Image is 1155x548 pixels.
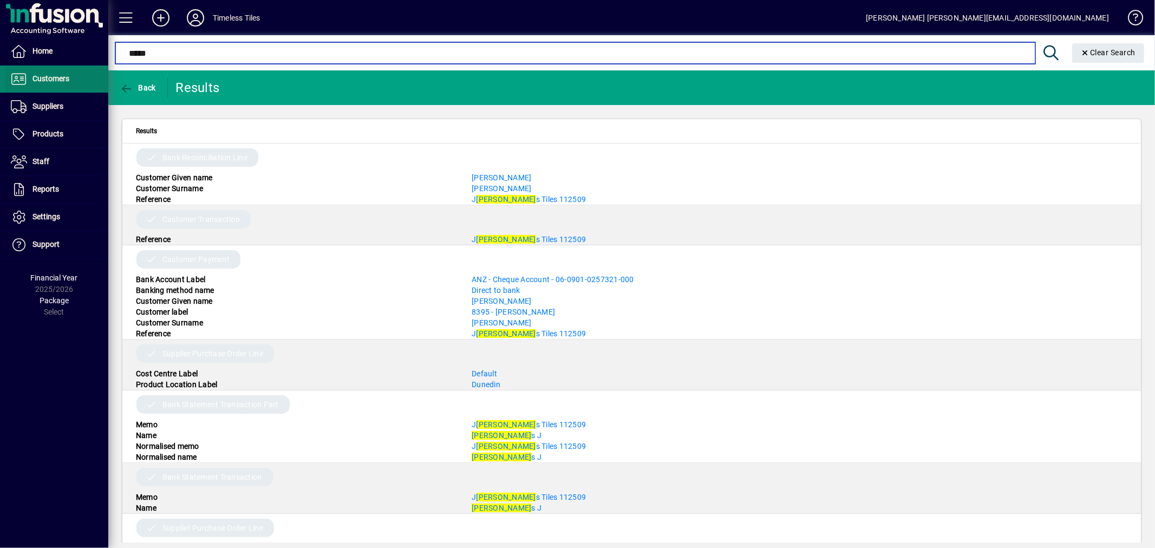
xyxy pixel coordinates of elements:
[1120,2,1141,37] a: Knowledge Base
[32,102,63,110] span: Suppliers
[472,308,555,316] a: 8395 - [PERSON_NAME]
[117,78,159,97] button: Back
[5,148,108,175] a: Staff
[472,493,586,501] span: J s Tiles 112509
[32,129,63,138] span: Products
[5,121,108,148] a: Products
[5,231,108,258] a: Support
[128,430,464,441] div: Name
[32,185,59,193] span: Reports
[472,380,500,389] a: Dunedin
[1072,43,1145,63] button: Clear
[178,8,213,28] button: Profile
[32,212,60,221] span: Settings
[213,9,260,27] div: Timeless Tiles
[5,38,108,65] a: Home
[128,379,464,390] div: Product Location Label
[477,235,536,244] em: [PERSON_NAME]
[472,453,531,461] em: [PERSON_NAME]
[472,442,586,451] span: J s Tiles 112509
[472,195,586,204] a: J[PERSON_NAME]s Tiles 112509
[472,431,541,440] a: [PERSON_NAME]s J
[472,493,586,501] a: J[PERSON_NAME]s Tiles 112509
[136,125,157,137] span: Results
[472,420,586,429] span: J s Tiles 112509
[477,420,536,429] em: [PERSON_NAME]
[128,317,464,328] div: Customer Surname
[40,296,69,305] span: Package
[128,306,464,317] div: Customer label
[472,184,531,193] a: [PERSON_NAME]
[472,235,586,244] span: J s Tiles 112509
[32,74,69,83] span: Customers
[472,504,531,512] em: [PERSON_NAME]
[32,157,49,166] span: Staff
[477,329,536,338] em: [PERSON_NAME]
[128,194,464,205] div: Reference
[162,214,240,225] span: Customer Transaction
[162,472,262,482] span: Bank Statement Transaction
[128,296,464,306] div: Customer Given name
[472,297,531,305] a: [PERSON_NAME]
[162,254,230,265] span: Customer Payment
[162,152,247,163] span: Bank Reconciliation Line
[128,328,464,339] div: Reference
[120,83,156,92] span: Back
[176,79,222,96] div: Results
[128,503,464,513] div: Name
[472,442,586,451] a: J[PERSON_NAME]s Tiles 112509
[128,368,464,379] div: Cost Centre Label
[128,285,464,296] div: Banking method name
[472,195,586,204] span: J s Tiles 112509
[472,318,531,327] a: [PERSON_NAME]
[472,431,531,440] em: [PERSON_NAME]
[866,9,1109,27] div: [PERSON_NAME] [PERSON_NAME][EMAIL_ADDRESS][DOMAIN_NAME]
[472,329,586,338] a: J[PERSON_NAME]s Tiles 112509
[32,240,60,249] span: Support
[472,504,541,512] span: s J
[108,78,168,97] app-page-header-button: Back
[128,419,464,430] div: Memo
[472,369,497,378] a: Default
[472,453,541,461] span: s J
[128,441,464,452] div: Normalised memo
[472,453,541,461] a: [PERSON_NAME]s J
[162,348,263,359] span: Supplier Purchase Order Line
[477,493,536,501] em: [PERSON_NAME]
[128,172,464,183] div: Customer Given name
[5,93,108,120] a: Suppliers
[5,176,108,203] a: Reports
[477,195,536,204] em: [PERSON_NAME]
[31,273,78,282] span: Financial Year
[128,234,464,245] div: Reference
[32,47,53,55] span: Home
[472,420,586,429] a: J[PERSON_NAME]s Tiles 112509
[477,442,536,451] em: [PERSON_NAME]
[472,275,634,284] a: ANZ - Cheque Account - 06-0901-0257321-000
[472,286,520,295] a: Direct to bank
[472,235,586,244] a: J[PERSON_NAME]s Tiles 112509
[5,204,108,231] a: Settings
[472,504,541,512] a: [PERSON_NAME]s J
[143,8,178,28] button: Add
[162,399,279,410] span: Bank Statement Transaction Part
[128,183,464,194] div: Customer Surname
[128,492,464,503] div: Memo
[472,173,531,182] a: [PERSON_NAME]
[1081,48,1136,57] span: Clear Search
[472,431,541,440] span: s J
[5,66,108,93] a: Customers
[472,329,586,338] span: J s Tiles 112509
[128,452,464,462] div: Normalised name
[162,523,263,533] span: Supplier Purchase Order Line
[128,274,464,285] div: Bank Account Label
